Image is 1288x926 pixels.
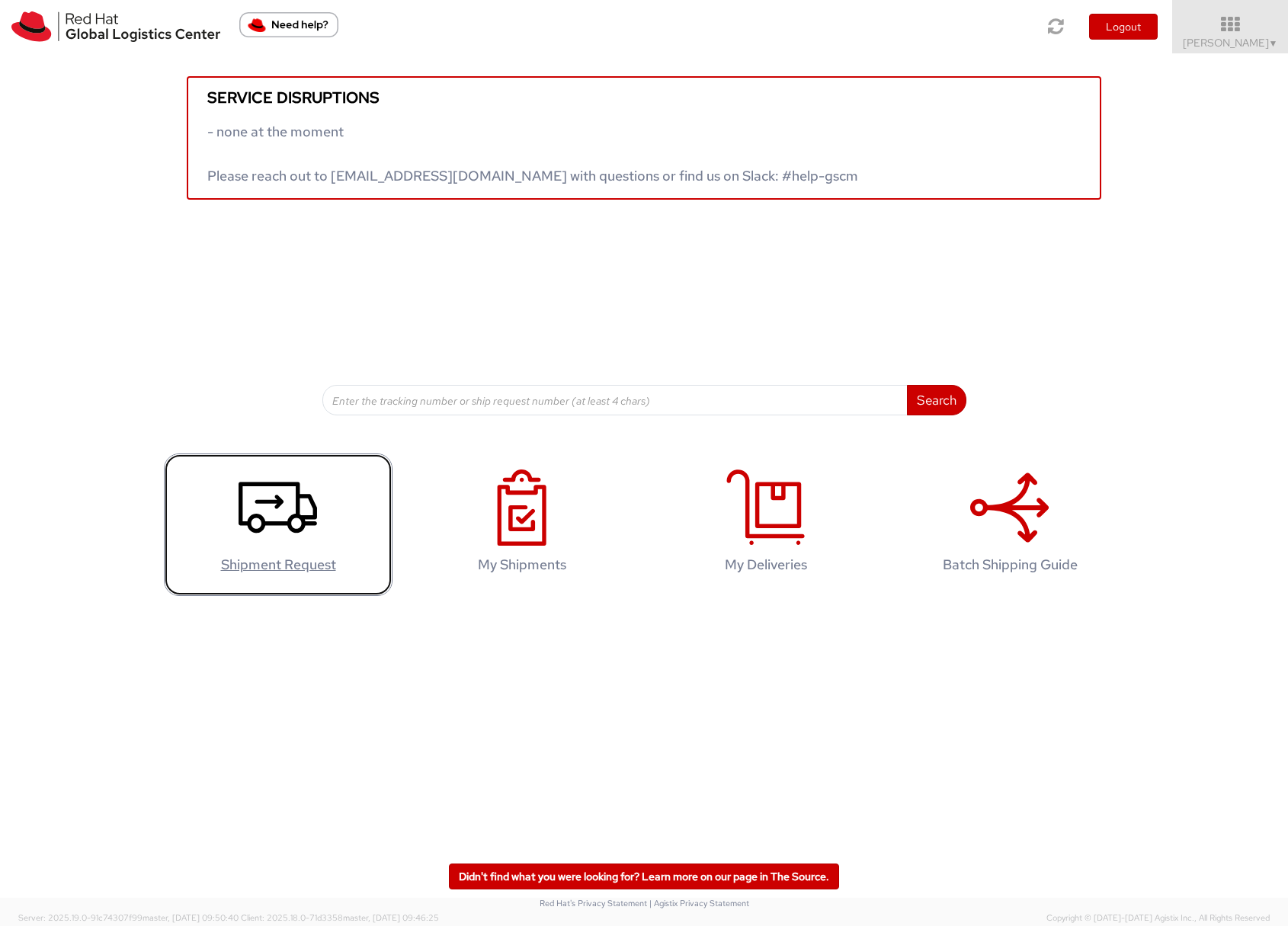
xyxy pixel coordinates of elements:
[343,912,439,923] span: master, [DATE] 09:46:25
[207,89,1081,106] h5: Service disruptions
[1089,14,1158,40] button: Logout
[1269,37,1278,50] span: ▼
[408,453,636,596] a: My Shipments
[449,864,839,889] a: Didn't find what you were looking for? Learn more on our page in The Source.
[912,557,1108,572] h4: Batch Shipping Guide
[652,453,880,596] a: My Deliveries
[907,385,966,415] button: Search
[668,557,864,572] h4: My Deliveries
[1183,36,1278,50] span: [PERSON_NAME]
[896,453,1124,596] a: Batch Shipping Guide
[424,557,620,572] h4: My Shipments
[1046,912,1270,924] span: Copyright © [DATE]-[DATE] Agistix Inc., All Rights Reserved
[207,123,858,184] span: - none at the moment Please reach out to [EMAIL_ADDRESS][DOMAIN_NAME] with questions or find us o...
[649,898,749,908] a: | Agistix Privacy Statement
[11,11,220,42] img: rh-logistics-00dfa346123c4ec078e1.svg
[164,453,392,596] a: Shipment Request
[241,912,439,923] span: Client: 2025.18.0-71d3358
[180,557,376,572] h4: Shipment Request
[540,898,647,908] a: Red Hat's Privacy Statement
[322,385,908,415] input: Enter the tracking number or ship request number (at least 4 chars)
[187,76,1101,200] a: Service disruptions - none at the moment Please reach out to [EMAIL_ADDRESS][DOMAIN_NAME] with qu...
[239,12,338,37] button: Need help?
[143,912,239,923] span: master, [DATE] 09:50:40
[18,912,239,923] span: Server: 2025.19.0-91c74307f99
